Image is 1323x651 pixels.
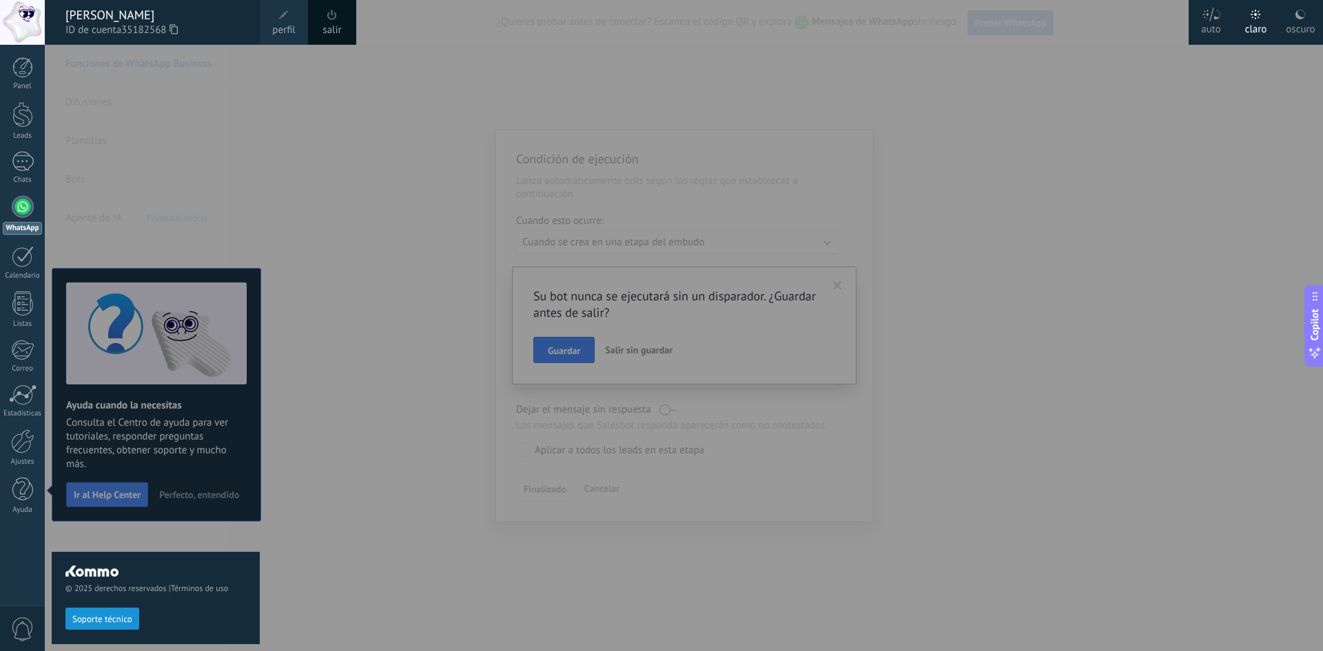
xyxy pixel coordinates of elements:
div: Panel [3,82,43,91]
div: Estadísticas [3,409,43,418]
div: Chats [3,176,43,185]
div: claro [1245,9,1267,45]
span: Copilot [1308,309,1322,340]
div: oscuro [1286,9,1315,45]
span: © 2025 derechos reservados | [65,583,246,594]
div: Leads [3,132,43,141]
span: 35182568 [121,23,178,38]
div: Ajustes [3,457,43,466]
div: WhatsApp [3,222,42,235]
a: Términos de uso [171,583,228,594]
div: [PERSON_NAME] [65,8,246,23]
a: Soporte técnico [65,613,139,623]
a: salir [322,23,341,38]
div: auto [1201,9,1221,45]
div: Calendario [3,271,43,280]
div: Ayuda [3,506,43,515]
span: ID de cuenta [65,23,246,38]
button: Soporte técnico [65,608,139,630]
div: Listas [3,320,43,329]
span: perfil [272,23,295,38]
span: Soporte técnico [72,614,132,624]
div: Correo [3,364,43,373]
